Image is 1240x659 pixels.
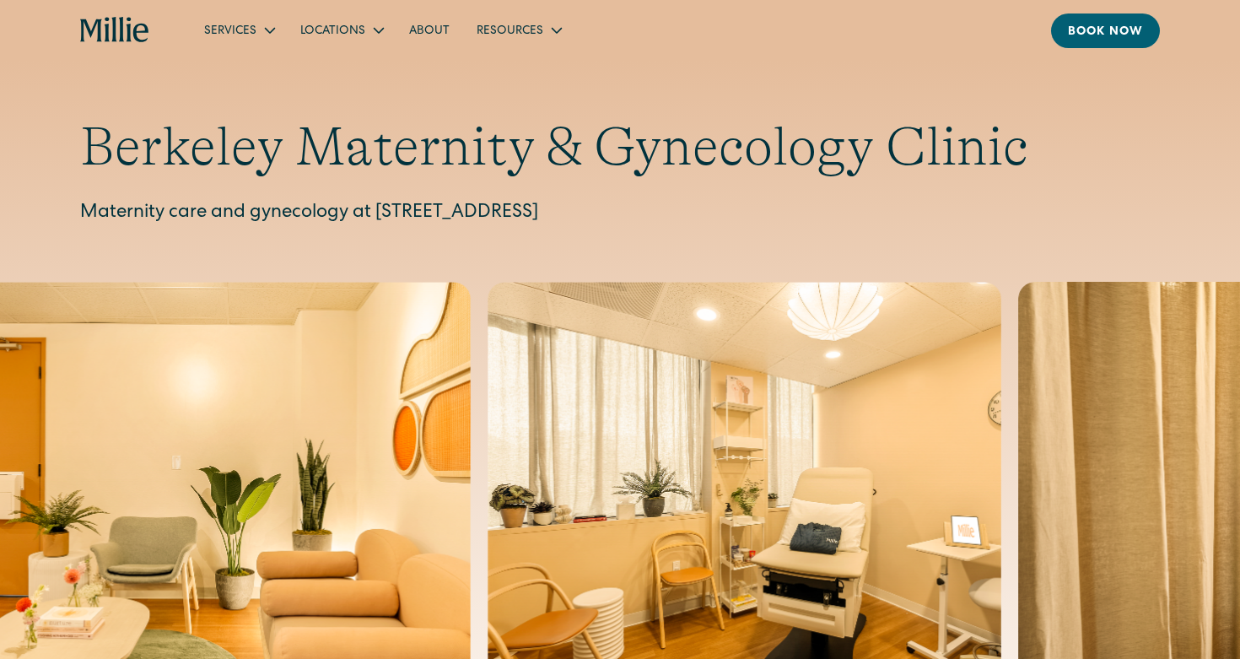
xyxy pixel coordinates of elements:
[1068,24,1143,41] div: Book now
[80,200,1160,228] p: Maternity care and gynecology at [STREET_ADDRESS]
[300,23,365,41] div: Locations
[80,115,1160,180] h1: Berkeley Maternity & Gynecology Clinic
[204,23,256,41] div: Services
[477,23,543,41] div: Resources
[80,17,150,44] a: home
[396,16,463,44] a: About
[1051,14,1160,48] a: Book now
[191,16,287,44] div: Services
[463,16,574,44] div: Resources
[287,16,396,44] div: Locations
